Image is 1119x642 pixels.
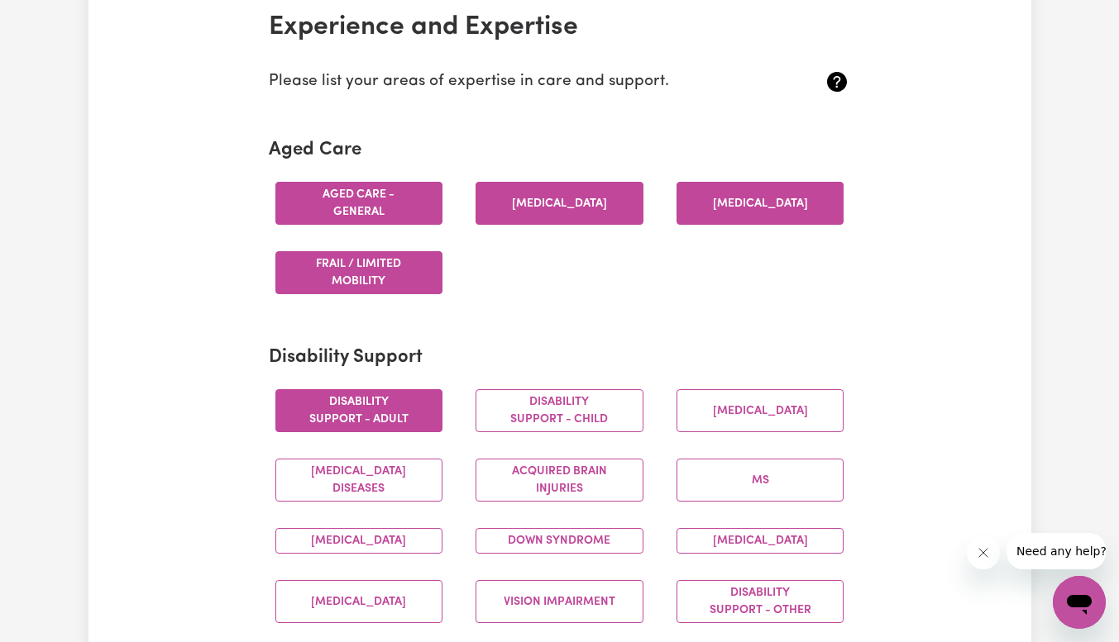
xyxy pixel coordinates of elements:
button: [MEDICAL_DATA] [476,182,643,225]
button: Vision impairment [476,580,643,623]
button: [MEDICAL_DATA] [677,182,844,225]
button: Acquired Brain Injuries [476,459,643,502]
p: Please list your areas of expertise in care and support. [269,70,754,94]
button: [MEDICAL_DATA] [275,580,443,623]
iframe: Button to launch messaging window [1053,576,1106,629]
button: MS [677,459,844,502]
button: Frail / limited mobility [275,251,443,294]
button: Disability support - Child [476,389,643,432]
h2: Experience and Expertise [269,12,851,43]
iframe: Close message [967,536,1000,569]
h2: Aged Care [269,140,851,162]
button: Down syndrome [476,528,643,554]
button: [MEDICAL_DATA] [677,528,844,554]
button: [MEDICAL_DATA] [677,389,844,432]
button: Disability support - Adult [275,389,443,432]
span: Need any help? [10,12,100,25]
iframe: Message from company [1007,533,1106,569]
button: [MEDICAL_DATA] Diseases [275,459,443,502]
button: Aged care - General [275,182,443,225]
button: [MEDICAL_DATA] [275,528,443,554]
button: Disability support - Other [677,580,844,623]
h2: Disability Support [269,347,851,369]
